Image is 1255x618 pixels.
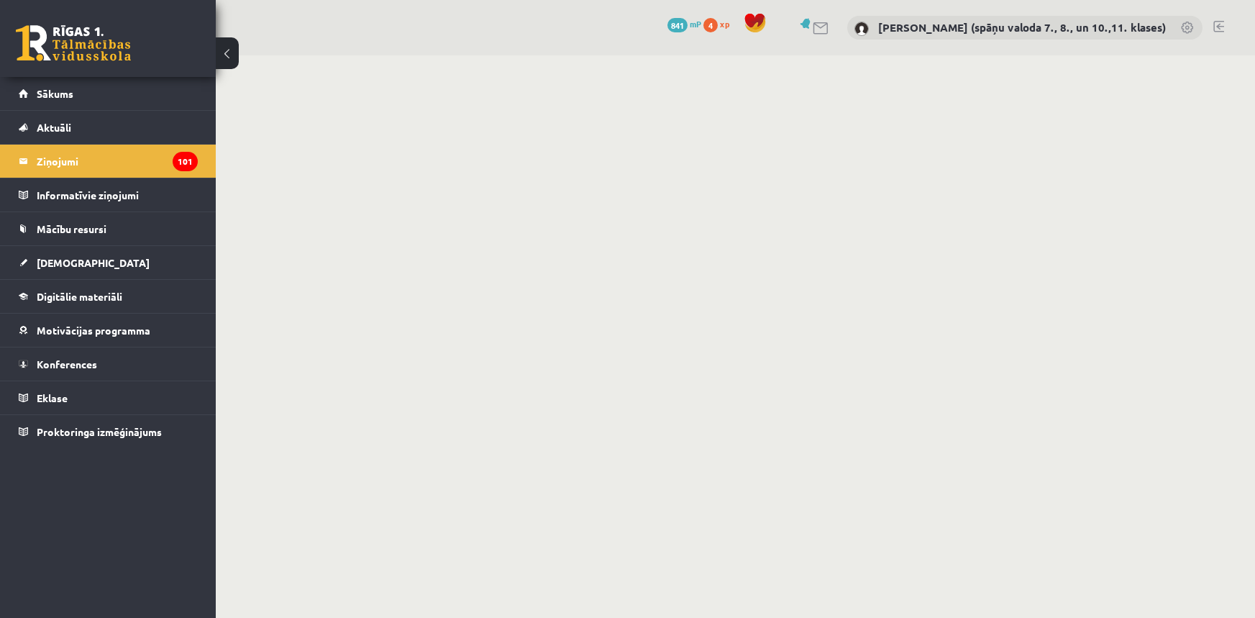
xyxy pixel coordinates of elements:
[720,18,729,29] span: xp
[37,358,97,371] span: Konferences
[19,178,198,212] a: Informatīvie ziņojumi
[19,77,198,110] a: Sākums
[19,347,198,381] a: Konferences
[37,256,150,269] span: [DEMOGRAPHIC_DATA]
[19,280,198,313] a: Digitālie materiāli
[37,87,73,100] span: Sākums
[19,415,198,448] a: Proktoringa izmēģinājums
[37,222,106,235] span: Mācību resursi
[19,314,198,347] a: Motivācijas programma
[703,18,736,29] a: 4 xp
[878,20,1166,35] a: [PERSON_NAME] (spāņu valoda 7., 8., un 10.,11. klases)
[173,152,198,171] i: 101
[37,290,122,303] span: Digitālie materiāli
[667,18,701,29] a: 841 mP
[37,391,68,404] span: Eklase
[690,18,701,29] span: mP
[19,212,198,245] a: Mācību resursi
[703,18,718,32] span: 4
[19,111,198,144] a: Aktuāli
[19,145,198,178] a: Ziņojumi101
[19,246,198,279] a: [DEMOGRAPHIC_DATA]
[667,18,688,32] span: 841
[37,425,162,438] span: Proktoringa izmēģinājums
[37,178,198,212] legend: Informatīvie ziņojumi
[37,324,150,337] span: Motivācijas programma
[19,381,198,414] a: Eklase
[854,22,869,36] img: Signe Sirmā (spāņu valoda 7., 8., un 10.,11. klases)
[37,121,71,134] span: Aktuāli
[16,25,131,61] a: Rīgas 1. Tālmācības vidusskola
[37,145,198,178] legend: Ziņojumi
